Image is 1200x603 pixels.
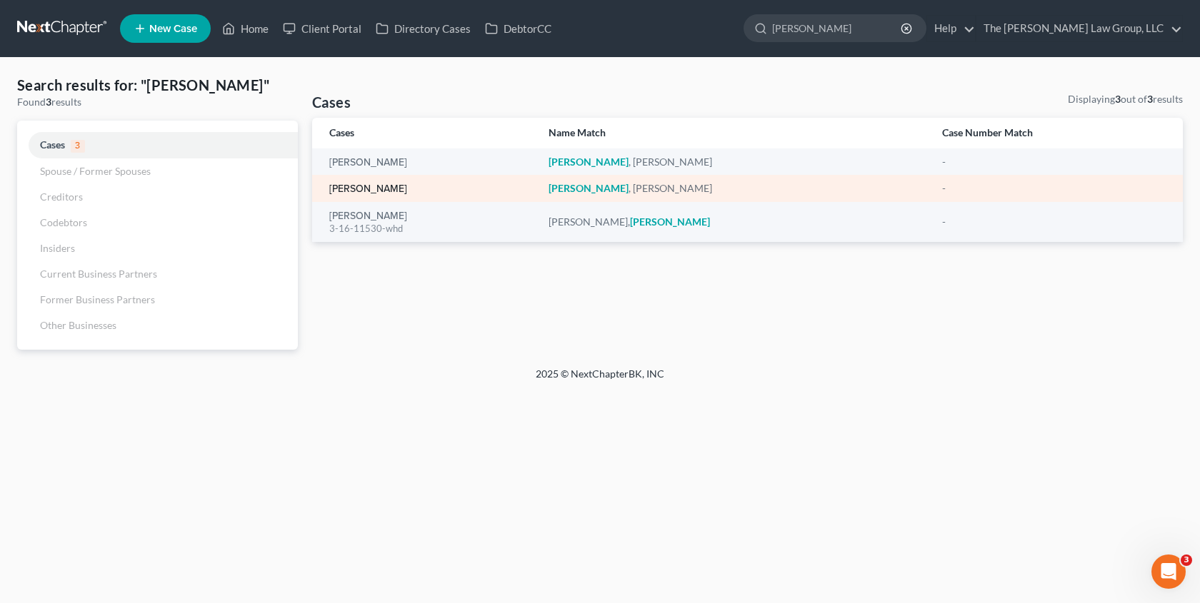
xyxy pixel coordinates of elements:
input: Search by name... [772,15,903,41]
a: Insiders [17,235,298,261]
div: , [PERSON_NAME] [549,181,919,196]
span: Codebtors [40,216,87,228]
span: Cases [40,138,65,151]
h4: Cases [312,92,351,112]
div: 2025 © NextChapterBK, INC [193,367,1007,392]
th: Cases [312,118,537,148]
a: Client Portal [276,16,369,41]
strong: 3 [46,96,51,108]
a: Former Business Partners [17,287,298,313]
th: Name Match [537,118,931,148]
div: Displaying out of results [1068,92,1183,106]
span: Former Business Partners [40,293,155,305]
h4: Search results for: "[PERSON_NAME]" [17,75,298,95]
strong: 3 [1147,93,1153,105]
th: Case Number Match [931,118,1183,148]
div: , [PERSON_NAME] [549,155,919,169]
span: Creditors [40,191,83,203]
iframe: Intercom live chat [1151,554,1186,589]
a: Help [927,16,975,41]
em: [PERSON_NAME] [630,216,710,228]
span: Spouse / Former Spouses [40,165,151,177]
div: - [942,181,1166,196]
span: Insiders [40,242,75,254]
a: Current Business Partners [17,261,298,287]
span: 3 [71,140,85,153]
strong: 3 [1115,93,1121,105]
a: Home [215,16,276,41]
div: - [942,215,1166,229]
a: [PERSON_NAME] [329,211,407,221]
span: Other Businesses [40,319,116,331]
a: Codebtors [17,210,298,235]
div: 3-16-11530-whd [329,222,526,235]
em: [PERSON_NAME] [549,182,629,194]
a: DebtorCC [478,16,559,41]
span: New Case [149,24,197,34]
a: [PERSON_NAME] [329,158,407,168]
a: Other Businesses [17,313,298,338]
div: Found results [17,95,298,109]
a: Spouse / Former Spouses [17,158,298,184]
span: Current Business Partners [40,268,157,280]
a: [PERSON_NAME] [329,184,407,194]
span: 3 [1181,554,1192,566]
a: Directory Cases [369,16,478,41]
a: Creditors [17,184,298,210]
em: [PERSON_NAME] [549,156,629,168]
div: - [942,155,1166,169]
div: [PERSON_NAME], [549,215,919,229]
a: The [PERSON_NAME] Law Group, LLC [976,16,1182,41]
a: Cases3 [17,132,298,158]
